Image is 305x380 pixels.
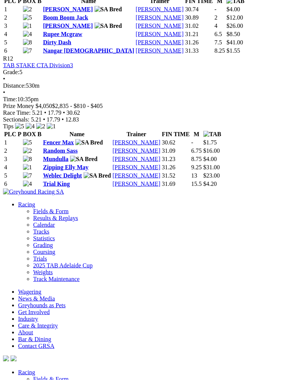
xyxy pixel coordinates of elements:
text: 8.25 [214,47,225,54]
img: twitter.svg [11,356,17,362]
th: FIN TIME [162,131,190,138]
a: Get Involved [18,309,50,315]
td: 5 [4,172,22,179]
span: 12.83 [65,116,79,123]
td: 31.23 [162,155,190,163]
a: TAB STAKE CTA Division3 [3,62,73,68]
a: Grading [33,242,53,248]
a: Calendar [33,222,55,228]
span: Sectionals: [3,116,29,123]
span: $1.55 [226,47,240,54]
img: SA Bred [95,23,122,29]
a: Contact GRSA [18,343,54,349]
td: 6 [4,47,22,55]
div: 5 [3,69,302,76]
img: 4 [26,123,35,130]
a: Bar & Dining [18,336,51,342]
span: Time: [3,96,17,102]
a: Racing [18,201,35,208]
img: facebook.svg [3,356,9,362]
a: Fields & Form [33,208,69,214]
td: 31.02 [185,22,213,30]
a: Nangar [DEMOGRAPHIC_DATA] [43,47,134,54]
td: 31.26 [185,39,213,46]
td: 2 [4,14,22,21]
img: Greyhound Racing SA [3,188,64,195]
a: Trial King [43,181,70,187]
img: 4 [23,31,32,38]
span: $31.00 [203,164,220,170]
a: Trials [33,255,47,262]
img: 5 [15,123,24,130]
span: $4.00 [203,156,217,162]
td: 5 [4,39,22,46]
td: 31.69 [162,180,190,188]
a: News & Media [18,295,55,302]
span: PLC [4,131,16,137]
span: 5.21 [31,116,41,123]
span: R12 [3,55,13,62]
a: Dirty Dash [43,39,71,46]
text: 8.75 [191,156,202,162]
td: 31.33 [185,47,213,55]
td: 30.89 [185,14,213,21]
td: 30.74 [185,6,213,13]
a: Tracks [33,228,49,235]
img: 1 [23,23,32,29]
span: $26.00 [226,23,243,29]
span: Distance: [3,82,26,89]
span: P [18,131,21,137]
img: 7 [23,47,32,54]
img: 5 [23,14,32,21]
text: 6.75 [191,147,202,154]
span: $23.00 [203,172,220,179]
span: $1.75 [203,139,217,146]
img: 8 [23,39,32,46]
td: 1 [4,6,22,13]
img: 2 [23,147,32,154]
span: 17.79 [47,116,60,123]
text: 9.25 [191,164,202,170]
td: 1 [4,139,22,146]
a: Weblec Delight [43,172,82,179]
text: 7.5 [214,39,222,46]
span: B [37,131,41,137]
td: 31.21 [185,30,213,38]
a: Racing [18,369,35,375]
a: [PERSON_NAME] [136,6,183,12]
span: 17.79 [48,109,61,116]
a: [PERSON_NAME] [43,6,93,12]
span: $4.20 [203,181,217,187]
a: [PERSON_NAME] [136,31,183,37]
a: [PERSON_NAME] [136,39,183,46]
a: Boom Boom Jack [43,14,88,21]
img: 2 [36,123,45,130]
a: About [18,329,33,336]
a: Track Maintenance [33,276,79,282]
td: 6 [4,180,22,188]
span: • [63,109,65,116]
span: • [3,76,5,82]
td: 3 [4,155,22,163]
a: Random Sass [43,147,78,154]
a: [PERSON_NAME] [136,47,183,54]
th: Trainer [112,131,161,138]
span: $41.00 [226,39,243,46]
td: 30.62 [162,139,190,146]
a: Wagering [18,289,41,295]
span: $4.00 [226,6,240,12]
img: 1 [23,164,32,171]
span: $12.00 [226,14,243,21]
text: 2 [214,14,217,21]
img: 7 [23,172,32,179]
span: • [3,89,5,96]
td: 2 [4,147,22,155]
a: Fencer Max [43,139,74,146]
span: Grade: [3,69,20,75]
div: 530m [3,82,302,89]
text: - [214,6,216,12]
text: 15.5 [191,181,202,187]
th: M [191,131,202,138]
span: 5.21 [32,109,43,116]
img: 1 [47,123,56,130]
